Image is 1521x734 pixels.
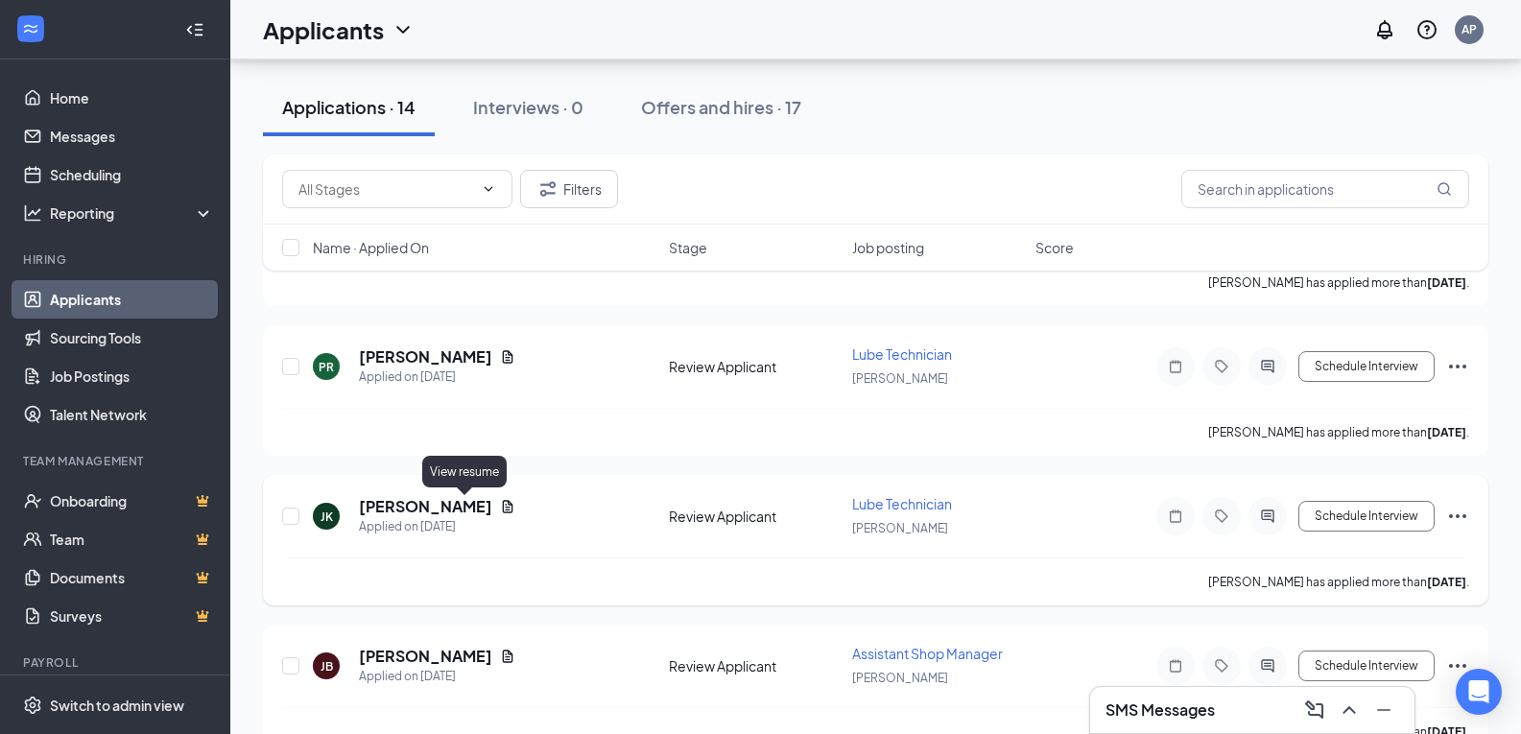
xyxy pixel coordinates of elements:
svg: Document [500,349,515,365]
svg: Analysis [23,203,42,223]
div: Open Intercom Messenger [1456,669,1502,715]
div: Offers and hires · 17 [641,95,801,119]
button: Schedule Interview [1298,651,1435,681]
svg: Collapse [185,20,204,39]
h5: [PERSON_NAME] [359,646,492,667]
span: Stage [669,238,707,257]
h1: Applicants [263,13,384,46]
a: Job Postings [50,357,214,395]
span: Lube Technician [852,495,952,512]
div: PR [319,359,334,375]
span: [PERSON_NAME] [852,671,948,685]
svg: QuestionInfo [1415,18,1438,41]
svg: Ellipses [1446,654,1469,677]
svg: WorkstreamLogo [21,19,40,38]
span: Job posting [852,238,924,257]
div: Switch to admin view [50,696,184,715]
b: [DATE] [1427,425,1466,439]
span: Assistant Shop Manager [852,645,1003,662]
button: Schedule Interview [1298,501,1435,532]
div: Review Applicant [669,507,841,526]
svg: Filter [536,178,559,201]
div: Payroll [23,654,210,671]
svg: Tag [1210,359,1233,374]
button: Filter Filters [520,170,618,208]
span: [PERSON_NAME] [852,521,948,535]
div: View resume [422,456,507,487]
div: Hiring [23,251,210,268]
svg: Note [1164,509,1187,524]
a: Sourcing Tools [50,319,214,357]
a: Home [50,79,214,117]
svg: ChevronUp [1338,698,1361,722]
span: [PERSON_NAME] [852,371,948,386]
div: Applied on [DATE] [359,367,515,387]
span: Name · Applied On [313,238,429,257]
button: Minimize [1368,695,1399,725]
div: Applied on [DATE] [359,517,515,536]
b: [DATE] [1427,575,1466,589]
svg: MagnifyingGlass [1437,181,1452,197]
div: JB [321,658,333,675]
div: AP [1462,21,1477,37]
div: Team Management [23,453,210,469]
svg: ActiveChat [1256,658,1279,674]
input: All Stages [298,178,473,200]
button: ChevronUp [1334,695,1365,725]
svg: Note [1164,658,1187,674]
svg: ChevronDown [392,18,415,41]
svg: Ellipses [1446,355,1469,378]
svg: Minimize [1372,698,1395,722]
div: Review Applicant [669,656,841,675]
svg: ActiveChat [1256,359,1279,374]
div: JK [321,509,333,525]
h5: [PERSON_NAME] [359,496,492,517]
span: Lube Technician [852,345,952,363]
a: Messages [50,117,214,155]
svg: Tag [1210,509,1233,524]
div: Applications · 14 [282,95,416,119]
div: Reporting [50,203,215,223]
svg: Document [500,499,515,514]
input: Search in applications [1181,170,1469,208]
p: [PERSON_NAME] has applied more than . [1208,574,1469,590]
svg: Settings [23,696,42,715]
div: Applied on [DATE] [359,667,515,686]
svg: ChevronDown [481,181,496,197]
svg: Ellipses [1446,505,1469,528]
svg: Document [500,649,515,664]
a: OnboardingCrown [50,482,214,520]
button: Schedule Interview [1298,351,1435,382]
svg: Note [1164,359,1187,374]
div: Interviews · 0 [473,95,583,119]
a: Applicants [50,280,214,319]
a: SurveysCrown [50,597,214,635]
h5: [PERSON_NAME] [359,346,492,367]
p: [PERSON_NAME] has applied more than . [1208,424,1469,440]
a: Scheduling [50,155,214,194]
h3: SMS Messages [1105,699,1215,721]
span: Score [1035,238,1074,257]
svg: Tag [1210,658,1233,674]
svg: ActiveChat [1256,509,1279,524]
svg: Notifications [1373,18,1396,41]
div: Review Applicant [669,357,841,376]
a: DocumentsCrown [50,558,214,597]
a: TeamCrown [50,520,214,558]
button: ComposeMessage [1299,695,1330,725]
a: Talent Network [50,395,214,434]
svg: ComposeMessage [1303,698,1326,722]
